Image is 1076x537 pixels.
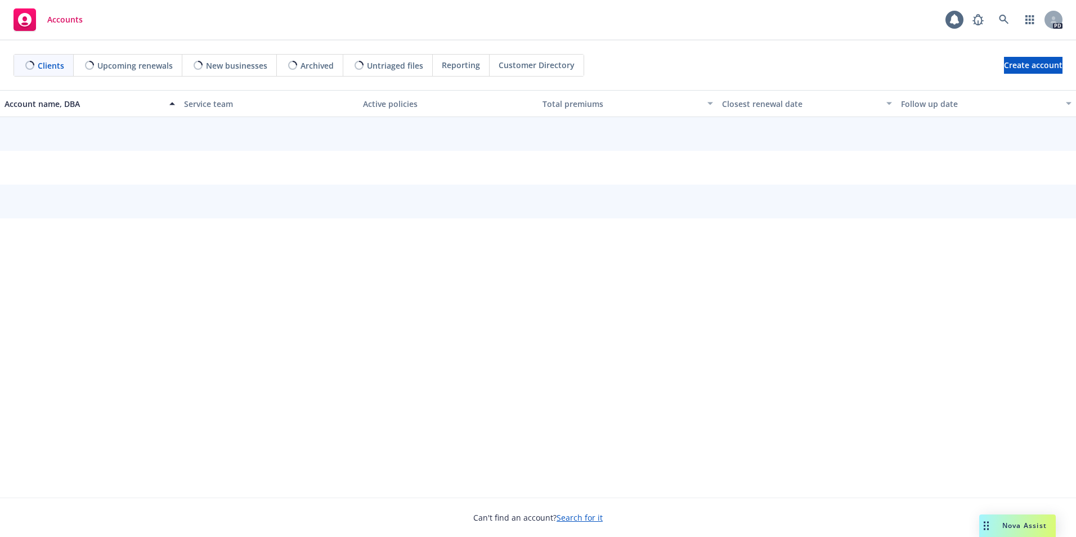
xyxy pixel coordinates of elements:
[184,98,355,110] div: Service team
[543,98,701,110] div: Total premiums
[1019,8,1041,31] a: Switch app
[499,59,575,71] span: Customer Directory
[993,8,1015,31] a: Search
[367,60,423,71] span: Untriaged files
[979,514,993,537] div: Drag to move
[538,90,718,117] button: Total premiums
[1002,521,1047,530] span: Nova Assist
[718,90,897,117] button: Closest renewal date
[1004,57,1062,74] a: Create account
[97,60,173,71] span: Upcoming renewals
[896,90,1076,117] button: Follow up date
[206,60,267,71] span: New businesses
[301,60,334,71] span: Archived
[363,98,533,110] div: Active policies
[967,8,989,31] a: Report a Bug
[180,90,359,117] button: Service team
[38,60,64,71] span: Clients
[557,512,603,523] a: Search for it
[358,90,538,117] button: Active policies
[722,98,880,110] div: Closest renewal date
[9,4,87,35] a: Accounts
[979,514,1056,537] button: Nova Assist
[5,98,163,110] div: Account name, DBA
[442,59,480,71] span: Reporting
[1004,55,1062,76] span: Create account
[47,15,83,24] span: Accounts
[901,98,1059,110] div: Follow up date
[473,512,603,523] span: Can't find an account?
